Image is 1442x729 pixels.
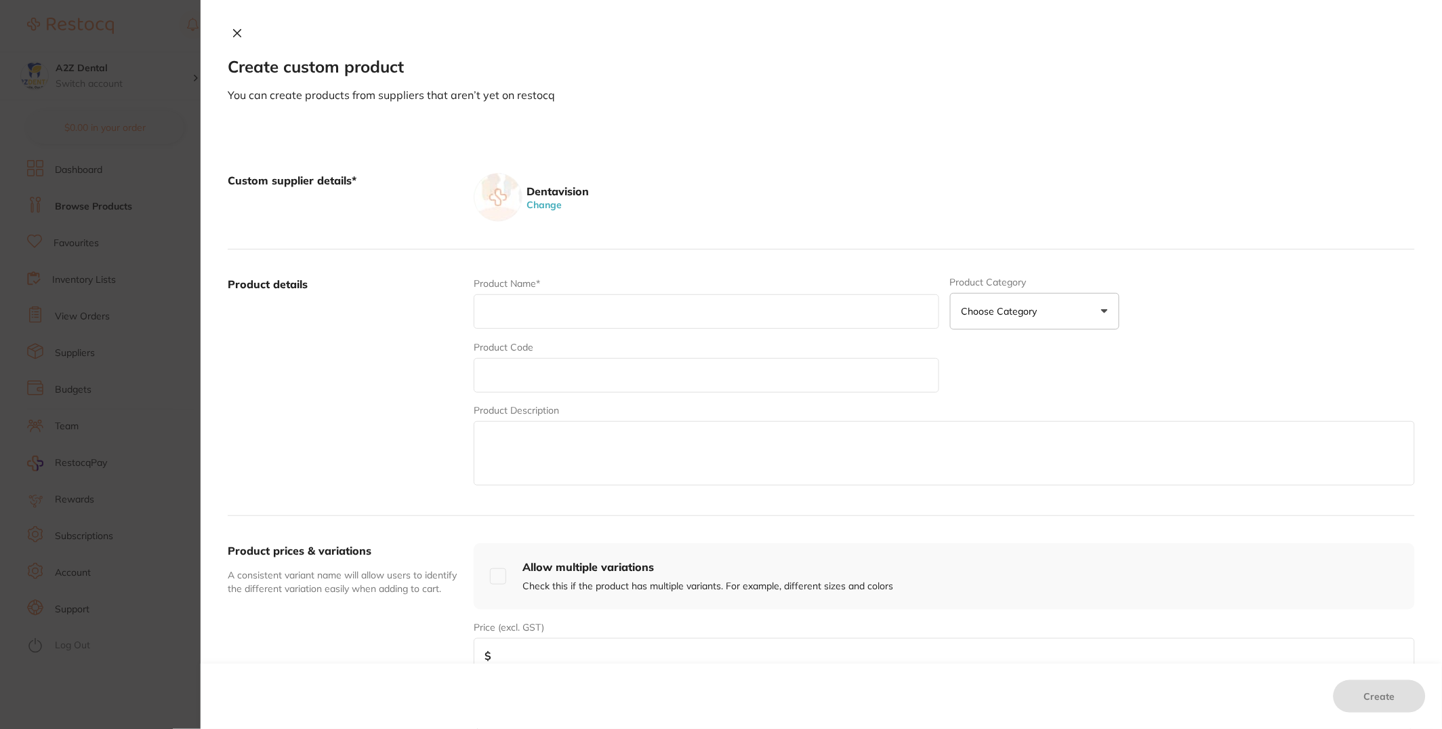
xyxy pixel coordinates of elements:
[228,569,463,595] p: A consistent variant name will allow users to identify the different variation easily when adding...
[228,544,371,557] label: Product prices & variations
[522,580,893,593] p: Check this if the product has multiple variants. For example, different sizes and colors
[474,173,522,222] img: supplier image
[228,58,1415,77] h2: Create custom product
[228,277,463,488] label: Product details
[228,173,463,222] label: Custom supplier details*
[1334,680,1426,713] button: Create
[522,559,893,574] h4: Allow multiple variations
[522,184,589,199] aside: Dentavision
[474,342,533,353] label: Product Code
[950,277,1119,288] label: Product Category
[474,405,559,416] label: Product Description
[950,293,1119,330] button: Choose Category
[474,622,544,633] label: Price (excl. GST)
[228,87,1415,102] p: You can create products from suppliers that aren’t yet on restocq
[962,304,1043,318] p: Choose Category
[474,278,540,289] label: Product Name*
[522,199,566,211] button: Change
[485,650,491,662] span: $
